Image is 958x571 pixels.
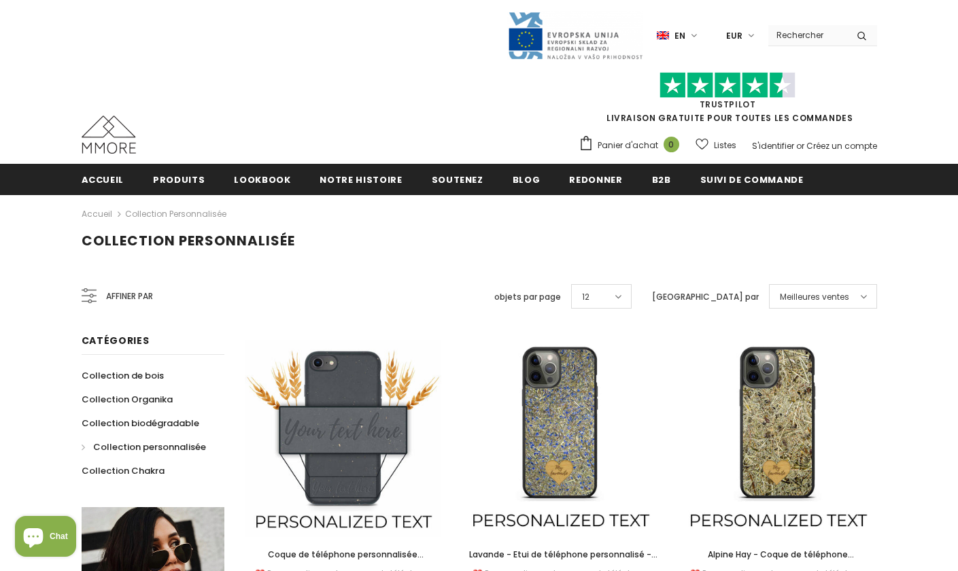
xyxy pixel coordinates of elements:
span: Lookbook [234,173,290,186]
a: Accueil [82,164,124,194]
a: Alpine Hay - Coque de téléphone personnalisée - Cadeau personnalisé [679,547,876,562]
a: Notre histoire [320,164,402,194]
a: Coque de téléphone personnalisée biodégradable - Noire [245,547,442,562]
label: [GEOGRAPHIC_DATA] par [652,290,759,304]
span: en [674,29,685,43]
span: soutenez [432,173,483,186]
a: Collection personnalisée [82,435,206,459]
span: Affiner par [106,289,153,304]
input: Search Site [768,25,846,45]
span: Collection biodégradable [82,417,199,430]
span: Panier d'achat [598,139,658,152]
a: Accueil [82,206,112,222]
span: or [796,140,804,152]
span: Blog [513,173,541,186]
span: Collection Organika [82,393,173,406]
a: Listes [696,133,736,157]
img: Cas MMORE [82,116,136,154]
span: Notre histoire [320,173,402,186]
a: Collection Chakra [82,459,165,483]
img: Javni Razpis [507,11,643,60]
span: 0 [664,137,679,152]
span: 12 [582,290,589,304]
span: B2B [652,173,671,186]
inbox-online-store-chat: Shopify online store chat [11,516,80,560]
span: Collection personnalisée [93,440,206,453]
a: Collection Organika [82,387,173,411]
a: TrustPilot [700,99,756,110]
a: soutenez [432,164,483,194]
a: B2B [652,164,671,194]
a: Suivi de commande [700,164,804,194]
label: objets par page [494,290,561,304]
a: Collection personnalisée [125,208,226,220]
span: Accueil [82,173,124,186]
a: Redonner [569,164,622,194]
span: Listes [714,139,736,152]
a: Blog [513,164,541,194]
span: LIVRAISON GRATUITE POUR TOUTES LES COMMANDES [579,78,877,124]
span: Collection de bois [82,369,164,382]
span: Produits [153,173,205,186]
a: Javni Razpis [507,29,643,41]
span: Catégories [82,334,150,347]
span: EUR [726,29,742,43]
span: Collection personnalisée [82,231,295,250]
a: Lookbook [234,164,290,194]
a: Collection de bois [82,364,164,387]
img: Faites confiance aux étoiles pilotes [660,72,796,99]
span: Redonner [569,173,622,186]
span: Meilleures ventes [780,290,849,304]
span: Suivi de commande [700,173,804,186]
a: Produits [153,164,205,194]
a: Lavande - Etui de téléphone personnalisé - Cadeau personnalisé [462,547,659,562]
a: Créez un compte [806,140,877,152]
a: Collection biodégradable [82,411,199,435]
span: Collection Chakra [82,464,165,477]
img: i-lang-1.png [657,30,669,41]
a: S'identifier [752,140,794,152]
a: Panier d'achat 0 [579,135,686,156]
